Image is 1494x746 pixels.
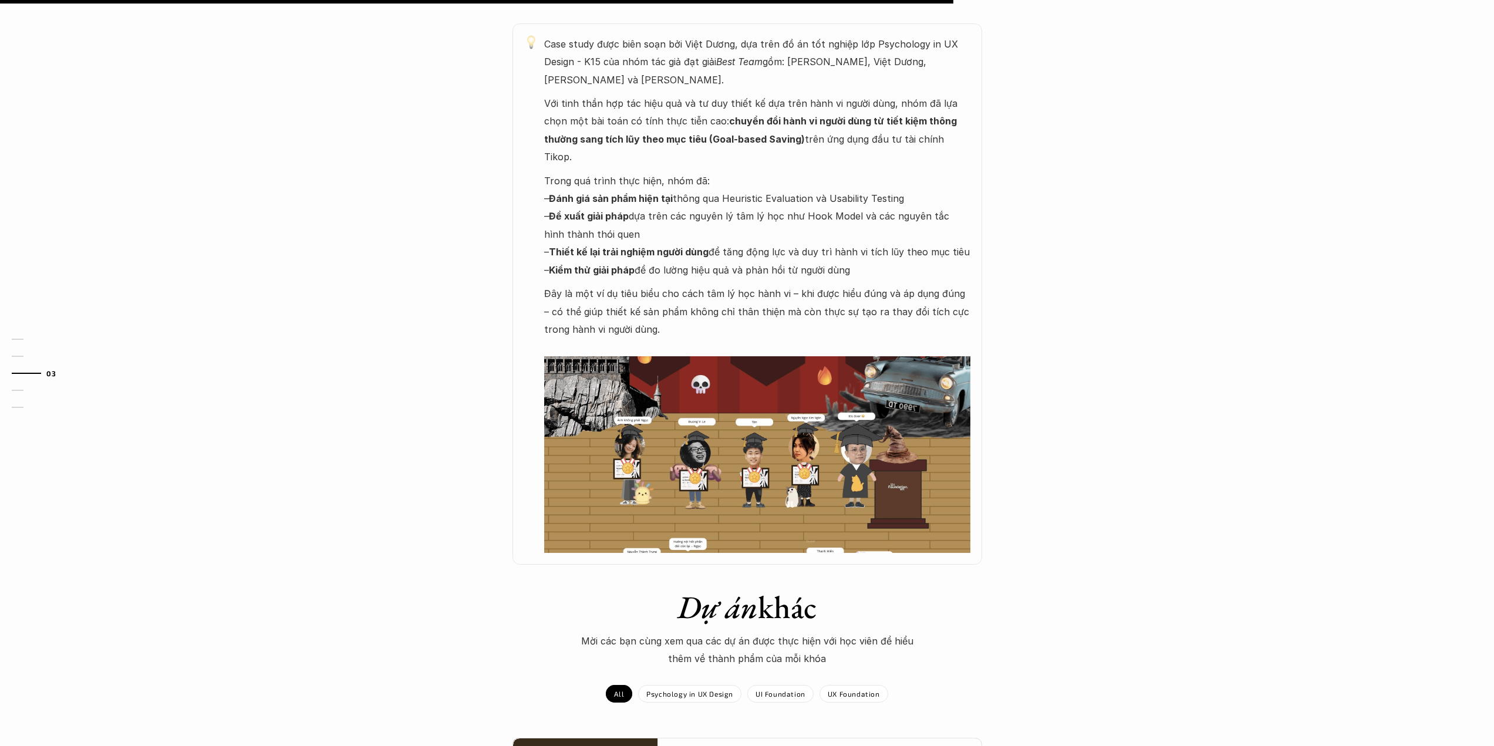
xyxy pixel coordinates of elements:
[646,690,733,698] p: Psychology in UX Design
[46,369,56,377] strong: 03
[544,115,959,144] strong: chuyển đổi hành vi người dùng từ tiết kiệm thông thường sang tích lũy theo mục tiêu (Goal-based S...
[12,366,68,380] a: 03
[571,632,923,668] p: Mời các bạn cùng xem qua các dự án được thực hiện với học viên để hiểu thêm về thành phẩm của mỗi...
[544,35,970,89] p: Case study được biên soạn bởi Việt Dương, dựa trên đồ án tốt nghiệp lớp Psychology in UX Design -...
[549,246,709,258] strong: Thiết kế lại trải nghiệm người dùng
[716,56,763,67] em: Best Team
[544,94,970,166] p: Với tinh thần hợp tác hiệu quả và tư duy thiết kế dựa trên hành vi người dùng, nhóm đã lựa chọn m...
[614,690,624,698] p: All
[542,588,953,626] h1: khác
[544,285,970,356] p: Đây là một ví dụ tiêu biểu cho cách tâm lý học hành vi – khi được hiểu đúng và áp dụng đúng – có ...
[544,172,970,279] p: Trong quá trình thực hiện, nhóm đã: – thông qua Heuristic Evaluation và Usability Testing – dựa t...
[828,690,880,698] p: UX Foundation
[677,586,758,627] em: Dự án
[549,210,629,222] strong: Đề xuất giải pháp
[549,193,673,204] strong: Đánh giá sản phẩm hiện tại
[756,690,805,698] p: UI Foundation
[549,264,635,276] strong: Kiểm thử giải pháp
